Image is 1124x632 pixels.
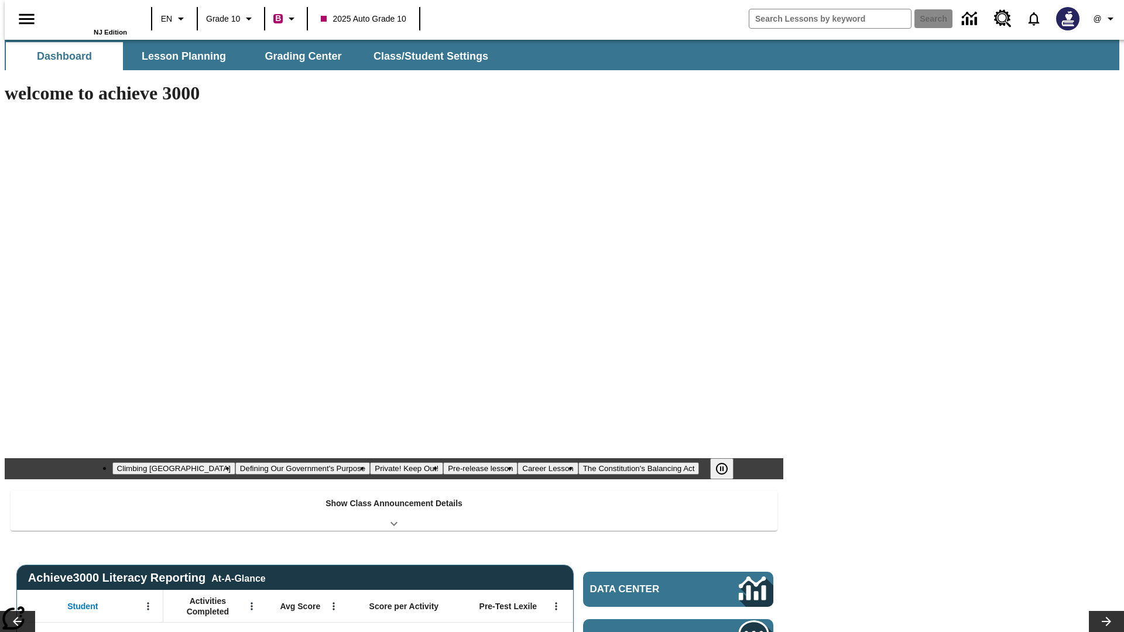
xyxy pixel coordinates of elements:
[11,490,777,531] div: Show Class Announcement Details
[67,601,98,612] span: Student
[5,83,783,104] h1: welcome to achieve 3000
[211,571,265,584] div: At-A-Glance
[710,458,734,479] button: Pause
[369,601,439,612] span: Score per Activity
[51,5,127,29] a: Home
[583,572,773,607] a: Data Center
[987,3,1019,35] a: Resource Center, Will open in new tab
[325,597,342,615] button: Open Menu
[364,42,498,70] button: Class/Student Settings
[206,13,240,25] span: Grade 10
[112,462,235,475] button: Slide 1 Climbing Mount Tai
[235,462,370,475] button: Slide 2 Defining Our Government's Purpose
[325,497,462,510] p: Show Class Announcement Details
[269,8,303,29] button: Boost Class color is violet red. Change class color
[373,50,488,63] span: Class/Student Settings
[94,29,127,36] span: NJ Edition
[5,40,1119,70] div: SubNavbar
[1093,13,1101,25] span: @
[370,462,443,475] button: Slide 3 Private! Keep Out!
[710,458,745,479] div: Pause
[169,596,246,617] span: Activities Completed
[275,11,281,26] span: B
[479,601,537,612] span: Pre-Test Lexile
[139,597,157,615] button: Open Menu
[1019,4,1049,34] a: Notifications
[1089,611,1124,632] button: Lesson carousel, Next
[749,9,911,28] input: search field
[955,3,987,35] a: Data Center
[201,8,261,29] button: Grade: Grade 10, Select a grade
[443,462,518,475] button: Slide 4 Pre-release lesson
[547,597,565,615] button: Open Menu
[125,42,242,70] button: Lesson Planning
[1087,8,1124,29] button: Profile/Settings
[6,42,123,70] button: Dashboard
[37,50,92,63] span: Dashboard
[518,462,578,475] button: Slide 5 Career Lesson
[28,571,266,585] span: Achieve3000 Literacy Reporting
[1056,7,1080,30] img: Avatar
[1049,4,1087,34] button: Select a new avatar
[280,601,320,612] span: Avg Score
[245,42,362,70] button: Grading Center
[161,13,172,25] span: EN
[51,4,127,36] div: Home
[9,2,44,36] button: Open side menu
[590,583,700,595] span: Data Center
[321,13,406,25] span: 2025 Auto Grade 10
[142,50,226,63] span: Lesson Planning
[578,462,700,475] button: Slide 6 The Constitution's Balancing Act
[243,597,261,615] button: Open Menu
[265,50,341,63] span: Grading Center
[156,8,193,29] button: Language: EN, Select a language
[5,42,499,70] div: SubNavbar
